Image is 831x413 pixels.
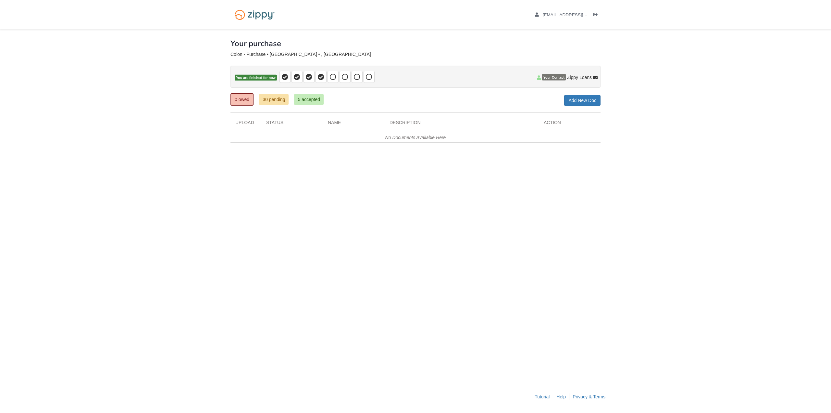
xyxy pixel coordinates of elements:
[230,39,281,48] h1: Your purchase
[259,94,289,105] a: 30 pending
[542,74,566,81] span: Your Contact
[567,74,592,81] span: Zippy Loans
[564,95,601,106] a: Add New Doc
[385,119,539,129] div: Description
[543,12,617,17] span: xloudgaming14@gmail.com
[294,94,324,105] a: 5 accepted
[235,75,277,81] span: You are finished for now
[385,135,446,140] em: No Documents Available Here
[261,119,323,129] div: Status
[230,52,601,57] div: Colon - Purchase • [GEOGRAPHIC_DATA] • , [GEOGRAPHIC_DATA]
[593,12,601,19] a: Log out
[323,119,385,129] div: Name
[539,119,601,129] div: Action
[535,394,550,399] a: Tutorial
[230,93,254,106] a: 0 owed
[535,12,617,19] a: edit profile
[556,394,566,399] a: Help
[573,394,605,399] a: Privacy & Terms
[230,119,261,129] div: Upload
[230,6,279,23] img: Logo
